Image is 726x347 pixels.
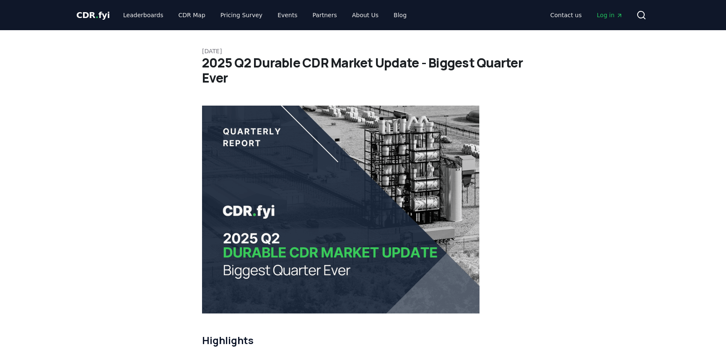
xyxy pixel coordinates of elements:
span: . [96,10,99,20]
a: Log in [590,8,630,23]
span: Log in [597,11,623,19]
a: CDR.fyi [76,9,110,21]
h2: Highlights [202,334,480,347]
a: Blog [387,8,413,23]
a: Events [271,8,304,23]
a: Contact us [544,8,589,23]
a: About Us [345,8,385,23]
span: CDR fyi [76,10,110,20]
p: [DATE] [202,47,524,55]
nav: Main [117,8,413,23]
h1: 2025 Q2 Durable CDR Market Update - Biggest Quarter Ever [202,55,524,85]
a: Leaderboards [117,8,170,23]
nav: Main [544,8,630,23]
a: Pricing Survey [214,8,269,23]
a: CDR Map [172,8,212,23]
a: Partners [306,8,344,23]
img: blog post image [202,106,480,313]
